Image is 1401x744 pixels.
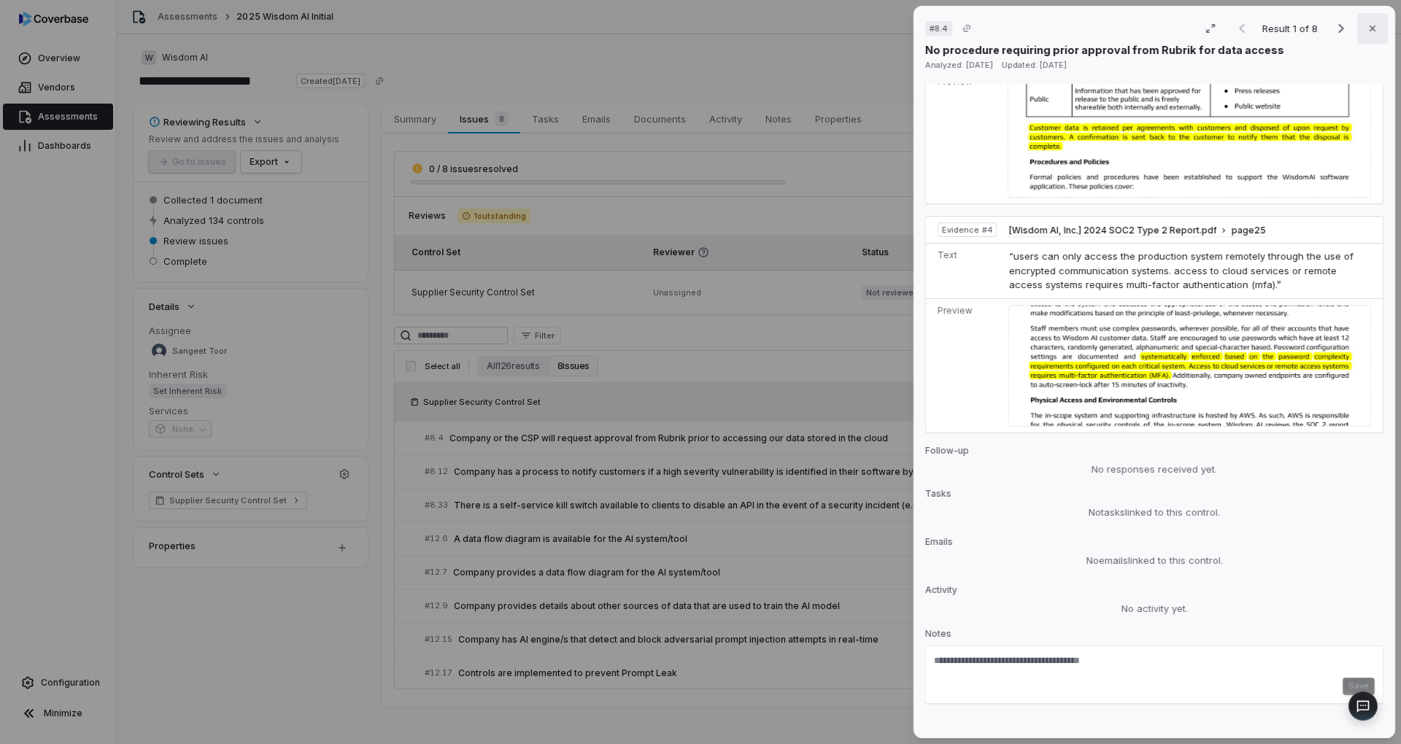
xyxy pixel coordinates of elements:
[925,536,1383,554] p: Emails
[1327,20,1356,37] button: Next result
[942,224,992,236] span: Evidence # 4
[954,15,980,42] button: Copy link
[925,445,1383,462] p: Follow-up
[925,488,1383,505] p: Tasks
[1008,225,1265,237] button: [Wisdom AI, Inc.] 2024 SOC2 Type 2 Report.pdfpage25
[925,584,1383,602] p: Activity
[926,70,1002,204] td: Preview
[1008,305,1371,427] img: 7563c0ea651a48cb8915f10b20736cbb_original.jpg_w1200.jpg
[925,462,1383,477] div: No responses received yet.
[1008,76,1371,198] img: 6e455e1ac45f4d3f84ce31ec4affbc68_original.jpg_w1200.jpg
[1231,225,1265,236] span: page 25
[930,23,948,34] span: # 8.4
[925,60,993,70] span: Analyzed: [DATE]
[1002,60,1067,70] span: Updated: [DATE]
[925,42,1284,58] p: No procedure requiring prior approval from Rubrik for data access
[1262,20,1321,36] p: Result 1 of 8
[1008,250,1353,290] span: “users can only access the production system remotely through the use of encrypted communication ...
[1008,225,1216,236] span: [Wisdom AI, Inc.] 2024 SOC2 Type 2 Report.pdf
[1087,554,1223,567] span: No emails linked to this control.
[925,602,1383,616] div: No activity yet.
[926,298,1003,432] td: Preview
[925,628,1383,646] p: Notes
[926,244,1003,299] td: Text
[1089,505,1220,519] span: No tasks linked to this control.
